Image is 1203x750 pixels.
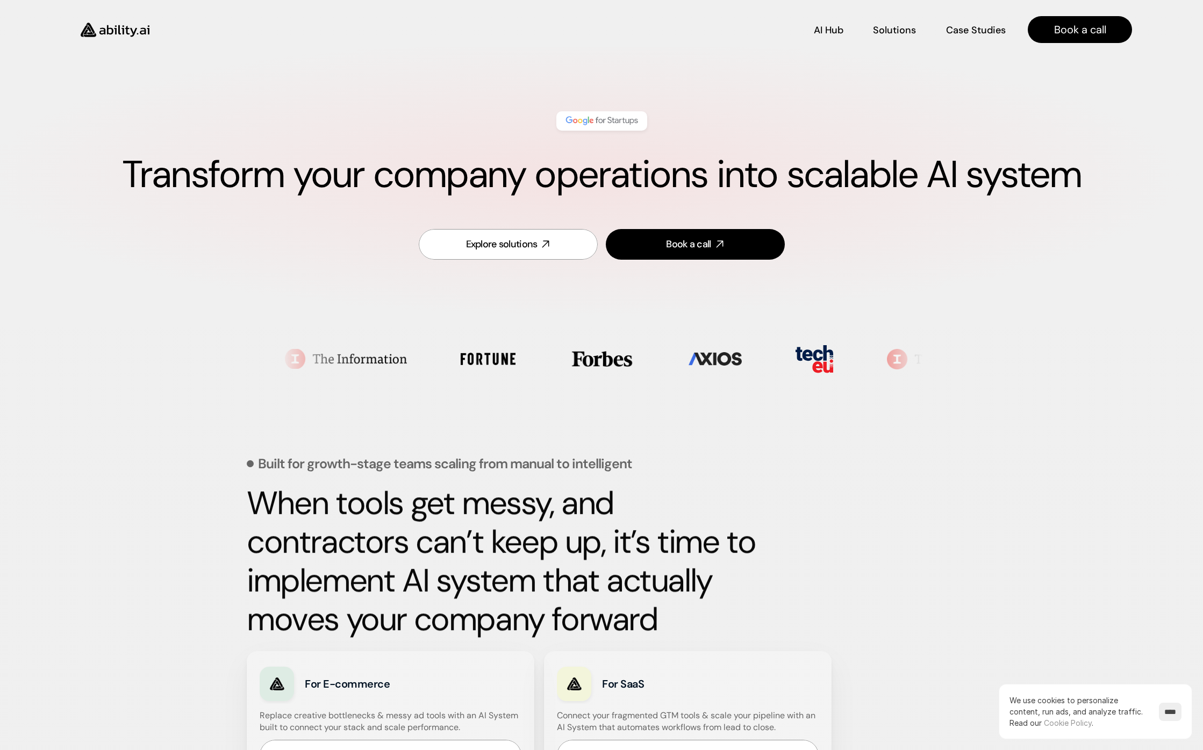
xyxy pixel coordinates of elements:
p: AI Hub [814,24,843,37]
a: Solutions [873,20,916,39]
strong: When tools get messy, and contractors can’t keep up, it’s time to implement AI system that actual... [247,482,763,640]
a: AI Hub [814,20,843,39]
h3: For SaaS [602,676,749,691]
span: Read our . [1009,718,1093,727]
a: Cookie Policy [1044,718,1092,727]
a: Explore solutions [419,229,598,260]
p: Case Studies [946,24,1006,37]
a: Case Studies [946,20,1006,39]
h4: Replace creative bottlenecks & messy ad tools with an AI System built to connect your stack and s... [260,710,519,734]
p: Built for growth-stage teams scaling from manual to intelligent [258,457,632,470]
a: Book a call [1028,16,1132,43]
div: Book a call [666,238,711,251]
div: Explore solutions [466,238,538,251]
a: Book a call [606,229,785,260]
h3: For E-commerce [305,676,452,691]
h4: Connect your fragmented GTM tools & scale your pipeline with an AI System that automates workflow... [557,710,824,734]
p: We use cookies to personalize content, run ads, and analyze traffic. [1009,695,1148,728]
p: Book a call [1054,22,1106,37]
nav: Main navigation [164,16,1132,43]
p: Solutions [873,24,916,37]
h1: Transform your company operations into scalable AI system [43,152,1160,197]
